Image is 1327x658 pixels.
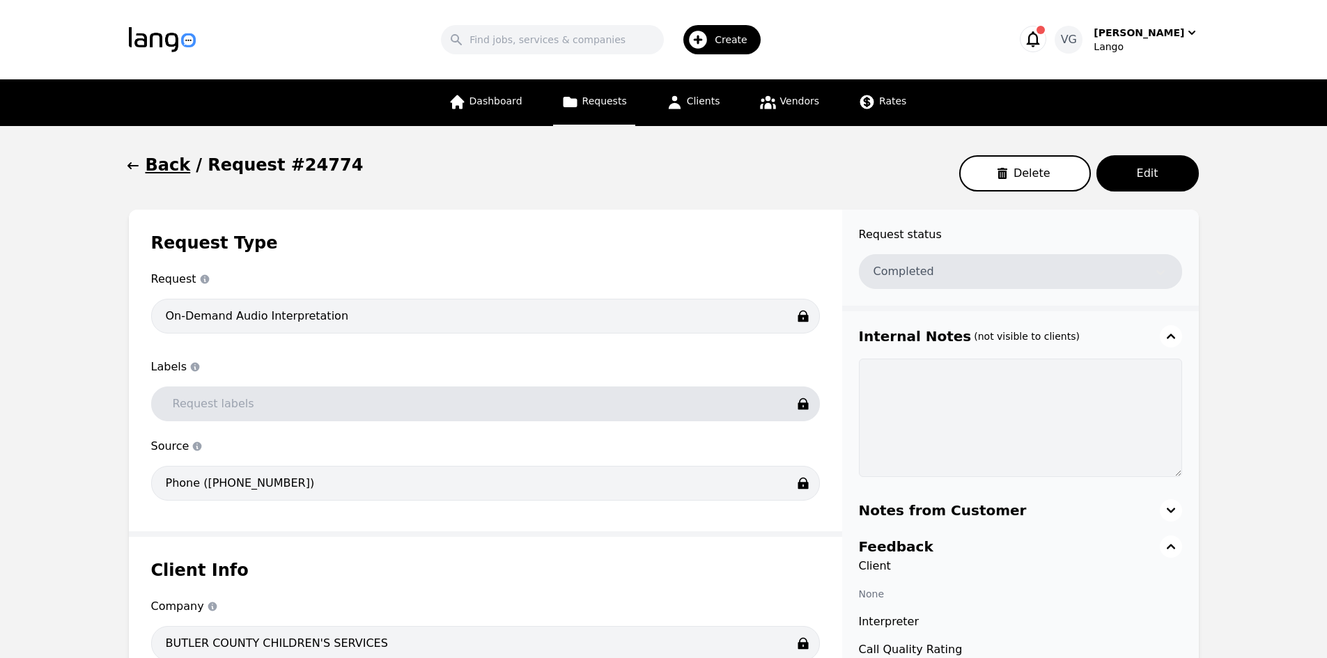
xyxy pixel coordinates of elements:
[151,598,820,615] span: Company
[859,226,1182,243] span: Request status
[196,154,363,176] h1: / Request #24774
[859,613,1182,630] span: Interpreter
[151,271,820,288] span: Request
[129,154,191,176] button: Back
[582,95,627,107] span: Requests
[151,359,820,375] span: Labels
[687,95,720,107] span: Clients
[751,79,828,126] a: Vendors
[151,559,820,581] h1: Client Info
[780,95,819,107] span: Vendors
[1061,31,1077,48] span: VG
[1094,26,1184,40] div: [PERSON_NAME]
[441,25,664,54] input: Find jobs, services & companies
[715,33,757,47] span: Create
[1094,40,1198,54] div: Lango
[859,501,1027,520] h3: Notes from Customer
[470,95,522,107] span: Dashboard
[1096,155,1199,191] button: Edit
[129,27,196,52] img: Logo
[664,19,769,60] button: Create
[879,95,906,107] span: Rates
[859,558,1182,574] span: Client
[146,154,191,176] h1: Back
[1055,26,1198,54] button: VG[PERSON_NAME]Lango
[859,641,1182,658] span: Call Quality Rating
[959,155,1091,191] button: Delete
[658,79,729,126] a: Clients
[850,79,915,126] a: Rates
[859,327,972,346] h3: Internal Notes
[151,232,820,254] h1: Request Type
[151,438,820,455] span: Source
[859,588,885,600] span: None
[553,79,635,126] a: Requests
[974,329,1080,343] h3: (not visible to clients)
[859,537,933,556] h3: Feedback
[440,79,531,126] a: Dashboard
